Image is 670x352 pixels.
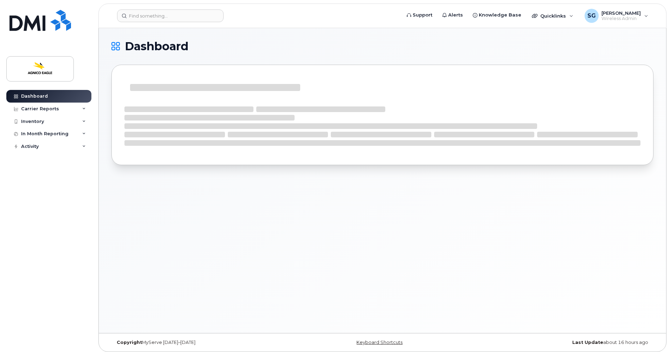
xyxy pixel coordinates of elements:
[473,340,653,345] div: about 16 hours ago
[111,340,292,345] div: MyServe [DATE]–[DATE]
[125,41,188,52] span: Dashboard
[572,340,603,345] strong: Last Update
[356,340,402,345] a: Keyboard Shortcuts
[117,340,142,345] strong: Copyright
